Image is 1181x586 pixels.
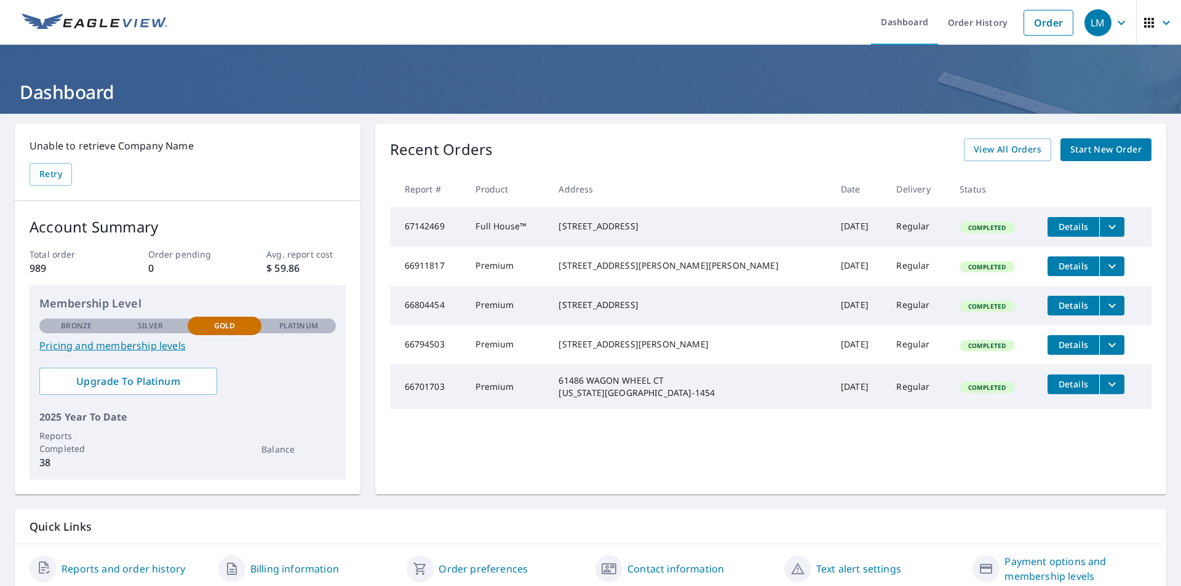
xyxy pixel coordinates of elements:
[831,207,887,247] td: [DATE]
[831,286,887,325] td: [DATE]
[39,410,336,424] p: 2025 Year To Date
[250,561,339,576] a: Billing information
[886,286,950,325] td: Regular
[39,338,336,353] a: Pricing and membership levels
[62,561,185,576] a: Reports and order history
[390,207,466,247] td: 67142469
[1099,374,1124,394] button: filesDropdownBtn-66701703
[466,247,549,286] td: Premium
[1048,335,1099,355] button: detailsBtn-66794503
[1048,296,1099,315] button: detailsBtn-66804454
[214,320,235,331] p: Gold
[1070,142,1142,157] span: Start New Order
[15,79,1166,105] h1: Dashboard
[559,374,821,399] div: 61486 WAGON WHEEL CT [US_STATE][GEOGRAPHIC_DATA]-1454
[22,14,167,32] img: EV Logo
[961,383,1013,392] span: Completed
[1048,217,1099,237] button: detailsBtn-67142469
[886,171,950,207] th: Delivery
[1084,9,1111,36] div: LM
[390,171,466,207] th: Report #
[30,216,346,238] p: Account Summary
[390,247,466,286] td: 66911817
[30,261,108,275] p: 989
[390,325,466,365] td: 66794503
[559,220,821,232] div: [STREET_ADDRESS]
[466,207,549,247] td: Full House™
[39,167,62,182] span: Retry
[831,325,887,365] td: [DATE]
[61,320,92,331] p: Bronze
[831,247,887,286] td: [DATE]
[1099,217,1124,237] button: filesDropdownBtn-67142469
[627,561,724,576] a: Contact information
[49,374,207,388] span: Upgrade To Platinum
[148,248,227,261] p: Order pending
[1004,554,1151,584] a: Payment options and membership levels
[961,263,1013,271] span: Completed
[816,561,901,576] a: Text alert settings
[1055,339,1092,350] span: Details
[30,248,108,261] p: Total order
[390,286,466,325] td: 66804454
[831,365,887,409] td: [DATE]
[974,142,1041,157] span: View All Orders
[950,171,1038,207] th: Status
[466,171,549,207] th: Product
[466,286,549,325] td: Premium
[964,138,1051,161] a: View All Orders
[1060,138,1151,161] a: Start New Order
[1099,256,1124,276] button: filesDropdownBtn-66911817
[559,259,821,272] div: [STREET_ADDRESS][PERSON_NAME][PERSON_NAME]
[148,261,227,275] p: 0
[279,320,318,331] p: Platinum
[266,261,345,275] p: $ 59.86
[886,207,950,247] td: Regular
[390,365,466,409] td: 66701703
[831,171,887,207] th: Date
[30,519,1151,534] p: Quick Links
[886,247,950,286] td: Regular
[961,223,1013,232] span: Completed
[1048,374,1099,394] button: detailsBtn-66701703
[138,320,164,331] p: Silver
[961,302,1013,311] span: Completed
[466,325,549,365] td: Premium
[1024,10,1073,36] a: Order
[1099,335,1124,355] button: filesDropdownBtn-66794503
[559,338,821,350] div: [STREET_ADDRESS][PERSON_NAME]
[30,138,346,153] p: Unable to retrieve Company Name
[1055,378,1092,390] span: Details
[1048,256,1099,276] button: detailsBtn-66911817
[886,325,950,365] td: Regular
[266,248,345,261] p: Avg. report cost
[39,429,113,455] p: Reports Completed
[39,295,336,312] p: Membership Level
[549,171,830,207] th: Address
[1055,221,1092,232] span: Details
[390,138,493,161] p: Recent Orders
[1055,299,1092,311] span: Details
[261,443,335,456] p: Balance
[886,365,950,409] td: Regular
[39,368,217,395] a: Upgrade To Platinum
[1055,260,1092,272] span: Details
[961,341,1013,350] span: Completed
[30,163,72,186] button: Retry
[466,365,549,409] td: Premium
[39,455,113,470] p: 38
[1099,296,1124,315] button: filesDropdownBtn-66804454
[439,561,528,576] a: Order preferences
[559,299,821,311] div: [STREET_ADDRESS]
